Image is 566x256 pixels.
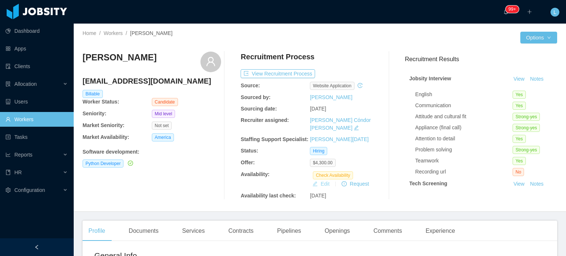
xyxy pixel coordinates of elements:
b: Worker Status: [83,99,119,105]
div: Appliance (final call) [415,124,513,131]
a: [PERSON_NAME][DATE] [310,136,368,142]
button: icon: exclamation-circleRequest [339,179,372,188]
i: icon: book [6,170,11,175]
a: View [511,181,527,187]
span: [PERSON_NAME] [130,30,172,36]
a: icon: pie-chartDashboard [6,24,68,38]
span: Yes [513,135,526,143]
sup: 1944 [506,6,519,13]
div: Services [176,221,210,241]
span: Configuration [14,187,45,193]
i: icon: check-circle [128,161,133,166]
div: Attitude and cultural fit [415,113,513,120]
a: icon: appstoreApps [6,41,68,56]
div: Communication [415,102,513,109]
h4: Recruitment Process [241,52,314,62]
b: Market Seniority: [83,122,125,128]
b: Availability: [241,171,269,177]
div: Recording url [415,168,513,176]
a: icon: userWorkers [6,112,68,127]
span: Strong-yes [513,146,540,154]
h3: [PERSON_NAME] [83,52,157,63]
span: HR [14,169,22,175]
button: Notes [527,75,546,84]
h4: [EMAIL_ADDRESS][DOMAIN_NAME] [83,76,221,86]
a: Home [83,30,96,36]
a: icon: exportView Recruitment Process [241,71,315,77]
div: Contracts [223,221,259,241]
span: Mid level [152,110,175,118]
span: America [152,133,174,141]
h3: Recruitment Results [405,55,557,64]
i: icon: setting [6,187,11,193]
a: [PERSON_NAME] [310,94,352,100]
i: icon: solution [6,81,11,87]
b: Status: [241,148,258,154]
span: Python Developer [83,159,123,168]
a: [PERSON_NAME] Cóndor [PERSON_NAME] [310,117,371,131]
b: Sourced by: [241,94,270,100]
span: / [126,30,127,36]
div: Comments [368,221,408,241]
span: [DATE] [310,193,326,199]
span: Yes [513,157,526,165]
b: Sourcing date: [241,106,277,112]
span: Billable [83,90,103,98]
b: Market Availability: [83,134,129,140]
span: website application [310,82,354,90]
button: Notes [527,180,546,189]
b: Seniority: [83,111,106,116]
button: Optionsicon: down [520,32,557,43]
span: Strong-yes [513,113,540,121]
i: icon: bell [503,9,509,14]
b: Availability last check: [241,193,296,199]
a: Workers [104,30,123,36]
span: [DATE] [310,106,326,112]
span: Yes [513,102,526,110]
b: Source: [241,83,260,88]
i: icon: user [206,56,216,67]
a: icon: auditClients [6,59,68,74]
div: Openings [319,221,356,241]
a: icon: profileTasks [6,130,68,144]
a: View [511,76,527,82]
span: Candidate [152,98,178,106]
span: Hiring [310,147,327,155]
div: Teamwork [415,157,513,165]
div: Problem solving [415,146,513,154]
strong: Tech Screening [409,180,447,186]
i: icon: edit [354,125,359,130]
i: icon: plus [527,9,532,14]
span: L [553,8,556,17]
span: Strong-yes [513,124,540,132]
span: Allocation [14,81,37,87]
button: icon: editEdit [310,179,332,188]
div: Profile [83,221,111,241]
strong: Jobsity Interview [409,76,451,81]
a: icon: check-circle [126,160,133,166]
span: No [513,168,524,176]
button: icon: exportView Recruitment Process [241,69,315,78]
div: English [415,91,513,98]
i: icon: history [357,83,363,88]
b: Recruiter assigned: [241,117,289,123]
b: Software development : [83,149,139,155]
span: / [99,30,101,36]
b: Staffing Support Specialist: [241,136,308,142]
span: Reports [14,152,32,158]
div: Experience [420,221,461,241]
div: Attention to detail [415,135,513,143]
span: Not set [152,122,172,130]
span: Yes [513,91,526,99]
div: Pipelines [271,221,307,241]
b: Offer: [241,159,255,165]
a: icon: robotUsers [6,94,68,109]
i: icon: line-chart [6,152,11,157]
div: Documents [123,221,164,241]
span: $4,300.00 [310,159,335,167]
